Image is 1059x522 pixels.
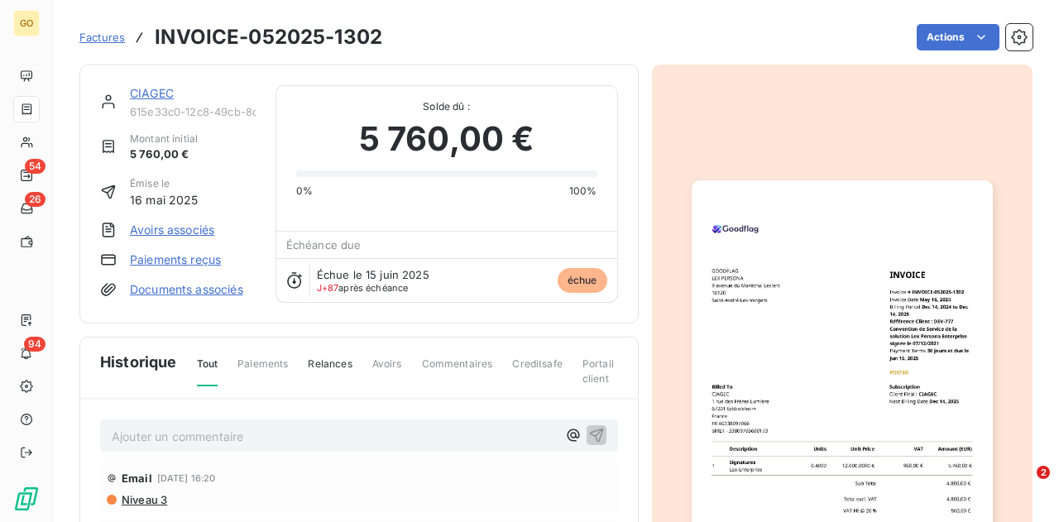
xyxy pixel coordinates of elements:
[79,31,125,44] span: Factures
[286,238,362,251] span: Échéance due
[582,357,618,400] span: Portail client
[130,132,198,146] span: Montant initial
[130,251,221,268] a: Paiements reçus
[372,357,402,385] span: Avoirs
[130,146,198,163] span: 5 760,00 €
[130,222,214,238] a: Avoirs associés
[917,24,999,50] button: Actions
[157,473,216,483] span: [DATE] 16:20
[130,176,199,191] span: Émise le
[25,159,46,174] span: 54
[512,357,563,385] span: Creditsafe
[197,357,218,386] span: Tout
[24,337,46,352] span: 94
[317,268,429,281] span: Échue le 15 juin 2025
[569,184,597,199] span: 100%
[1003,466,1042,505] iframe: Intercom live chat
[130,281,243,298] a: Documents associés
[296,99,597,114] span: Solde dû :
[13,10,40,36] div: GO
[237,357,288,385] span: Paiements
[317,282,339,294] span: J+87
[100,351,177,373] span: Historique
[122,472,152,485] span: Email
[79,29,125,45] a: Factures
[317,283,409,293] span: après échéance
[130,105,256,118] span: 615e33c0-12c8-49cb-8c66-bbd4a27f1016
[155,22,382,52] h3: INVOICE-052025-1302
[308,357,352,385] span: Relances
[130,86,174,100] a: CIAGEC
[120,493,167,506] span: Niveau 3
[13,486,40,512] img: Logo LeanPay
[296,184,313,199] span: 0%
[1037,466,1050,479] span: 2
[25,192,46,207] span: 26
[359,114,534,164] span: 5 760,00 €
[558,268,607,293] span: échue
[422,357,493,385] span: Commentaires
[130,191,199,208] span: 16 mai 2025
